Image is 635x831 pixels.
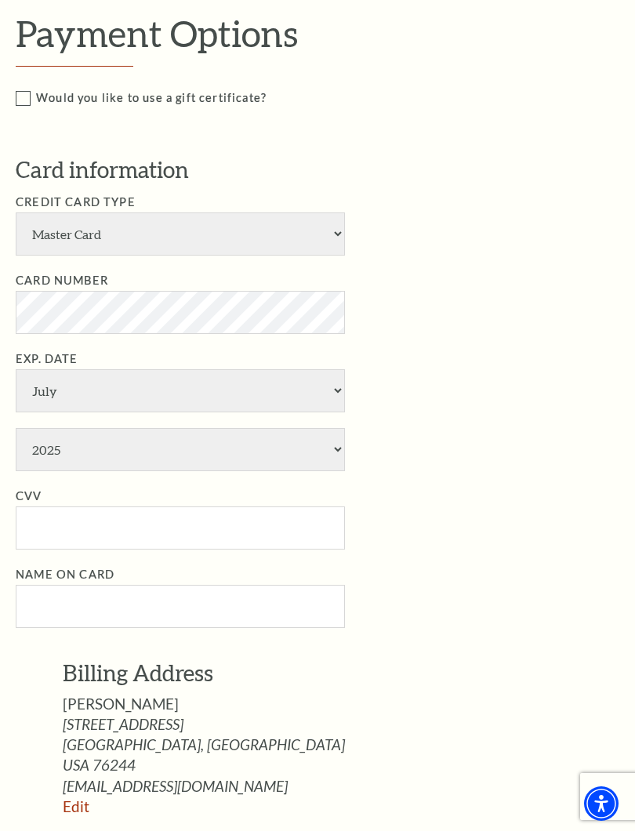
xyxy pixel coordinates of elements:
select: Single select [16,212,345,256]
select: Exp. Date [16,428,345,471]
span: [PERSON_NAME] [63,695,179,713]
label: Credit Card Type [16,195,136,209]
div: Accessibility Menu [584,786,619,821]
label: Card Number [16,274,108,287]
label: CVV [16,489,42,503]
label: Name on Card [16,568,114,581]
span: Billing Address [63,659,213,686]
label: Exp. Date [16,352,78,365]
a: Edit [63,797,89,815]
select: Exp. Date [16,369,345,412]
